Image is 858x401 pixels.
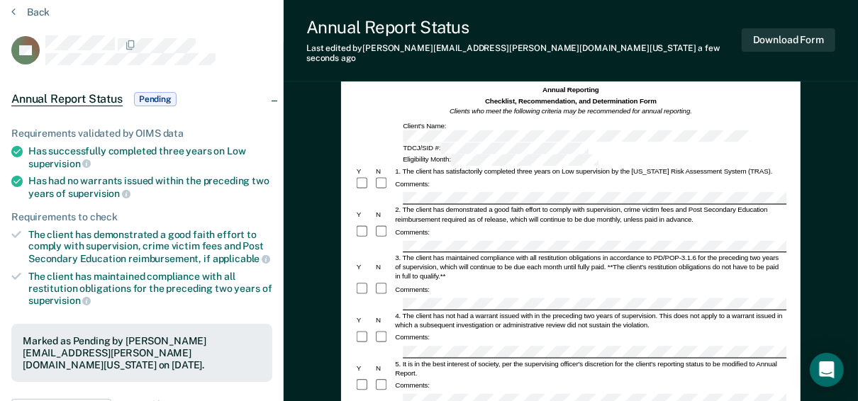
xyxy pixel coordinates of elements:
[68,188,130,199] span: supervision
[394,227,431,237] div: Comments:
[394,358,786,377] div: 5. It is in the best interest of society, per the supervising officer's discretion for the client...
[394,333,431,342] div: Comments:
[28,295,91,306] span: supervision
[355,166,374,176] div: Y
[28,229,272,265] div: The client has demonstrated a good faith effort to comply with supervision, crime victim fees and...
[742,28,835,52] button: Download Form
[810,353,844,387] div: Open Intercom Messenger
[11,92,123,106] span: Annual Report Status
[355,263,374,272] div: Y
[23,335,261,371] div: Marked as Pending by [PERSON_NAME][EMAIL_ADDRESS][PERSON_NAME][DOMAIN_NAME][US_STATE] on [DATE].
[542,86,599,94] strong: Annual Reporting
[28,145,272,169] div: Has successfully completed three years on Low
[306,43,742,64] div: Last edited by [PERSON_NAME][EMAIL_ADDRESS][PERSON_NAME][DOMAIN_NAME][US_STATE]
[306,43,720,63] span: a few seconds ago
[306,17,742,38] div: Annual Report Status
[394,380,431,390] div: Comments:
[374,166,394,176] div: N
[374,315,394,324] div: N
[355,210,374,219] div: Y
[213,253,270,264] span: applicable
[394,205,786,224] div: 2. The client has demonstrated a good faith effort to comply with supervision, crime victim fees ...
[394,179,431,188] div: Comments:
[485,96,657,104] strong: Checklist, Recommendation, and Determination Form
[401,120,786,142] div: Client's Name:
[394,310,786,329] div: 4. The client has not had a warrant issued with in the preceding two years of supervision. This d...
[450,107,692,115] em: Clients who meet the following criteria may be recommended for annual reporting.
[394,253,786,281] div: 3. The client has maintained compliance with all restitution obligations in accordance to PD/POP-...
[401,142,590,154] div: TDCJ/SID #:
[11,211,272,223] div: Requirements to check
[374,363,394,373] div: N
[394,285,431,294] div: Comments:
[28,158,91,169] span: supervision
[11,6,50,18] button: Back
[11,128,272,140] div: Requirements validated by OIMS data
[355,363,374,373] div: Y
[28,271,272,307] div: The client has maintained compliance with all restitution obligations for the preceding two years of
[28,175,272,199] div: Has had no warrants issued within the preceding two years of
[355,315,374,324] div: Y
[374,210,394,219] div: N
[394,166,786,176] div: 1. The client has satisfactorily completed three years on Low supervision by the [US_STATE] Risk ...
[134,92,177,106] span: Pending
[401,154,600,166] div: Eligibility Month:
[374,263,394,272] div: N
